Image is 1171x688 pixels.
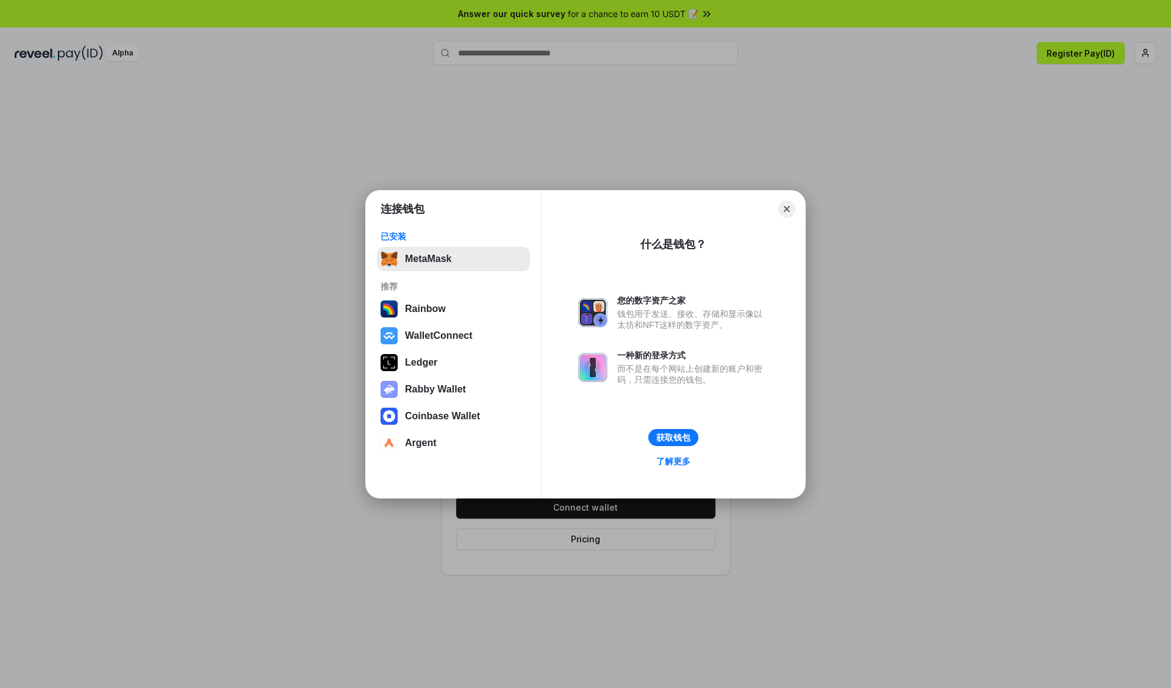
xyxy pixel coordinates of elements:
[617,295,768,306] div: 您的数字资产之家
[381,381,398,398] img: svg+xml,%3Csvg%20xmlns%3D%22http%3A%2F%2Fwww.w3.org%2F2000%2Fsvg%22%20fill%3D%22none%22%20viewBox...
[405,254,451,264] div: MetaMask
[381,434,398,452] img: svg+xml,%3Csvg%20width%3D%2228%22%20height%3D%2228%22%20viewBox%3D%220%200%2028%2028%22%20fill%3D...
[578,353,607,382] img: svg+xml,%3Csvg%20xmlns%3D%22http%3A%2F%2Fwww.w3.org%2F2000%2Fsvg%22%20fill%3D%22none%22%20viewBox...
[377,297,530,321] button: Rainbow
[381,408,398,425] img: svg+xml,%3Csvg%20width%3D%2228%22%20height%3D%2228%22%20viewBox%3D%220%200%2028%2028%22%20fill%3D...
[617,350,768,361] div: 一种新的登录方式
[656,456,690,467] div: 了解更多
[381,231,526,242] div: 已安装
[649,453,698,469] a: 了解更多
[405,330,473,341] div: WalletConnect
[617,308,768,330] div: 钱包用于发送、接收、存储和显示像以太坊和NFT这样的数字资产。
[405,357,437,368] div: Ledger
[617,363,768,385] div: 而不是在每个网站上创建新的账户和密码，只需连接您的钱包。
[405,411,480,422] div: Coinbase Wallet
[578,298,607,327] img: svg+xml,%3Csvg%20xmlns%3D%22http%3A%2F%2Fwww.w3.org%2F2000%2Fsvg%22%20fill%3D%22none%22%20viewBox...
[377,377,530,402] button: Rabby Wallet
[377,431,530,455] button: Argent
[405,384,466,395] div: Rabby Wallet
[377,350,530,375] button: Ledger
[381,281,526,292] div: 推荐
[648,429,698,446] button: 获取钱包
[377,247,530,271] button: MetaMask
[377,324,530,348] button: WalletConnect
[656,432,690,443] div: 获取钱包
[381,250,398,268] img: svg+xml,%3Csvg%20fill%3D%22none%22%20height%3D%2233%22%20viewBox%3D%220%200%2035%2033%22%20width%...
[381,327,398,344] img: svg+xml,%3Csvg%20width%3D%2228%22%20height%3D%2228%22%20viewBox%3D%220%200%2028%2028%22%20fill%3D...
[405,303,446,314] div: Rainbow
[381,202,424,216] h1: 连接钱包
[381,354,398,371] img: svg+xml,%3Csvg%20xmlns%3D%22http%3A%2F%2Fwww.w3.org%2F2000%2Fsvg%22%20width%3D%2228%22%20height%3...
[377,404,530,428] button: Coinbase Wallet
[405,438,437,449] div: Argent
[640,237,706,252] div: 什么是钱包？
[381,300,398,317] img: svg+xml,%3Csvg%20width%3D%22120%22%20height%3D%22120%22%20viewBox%3D%220%200%20120%20120%22%20fil...
[778,200,795,218] button: Close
